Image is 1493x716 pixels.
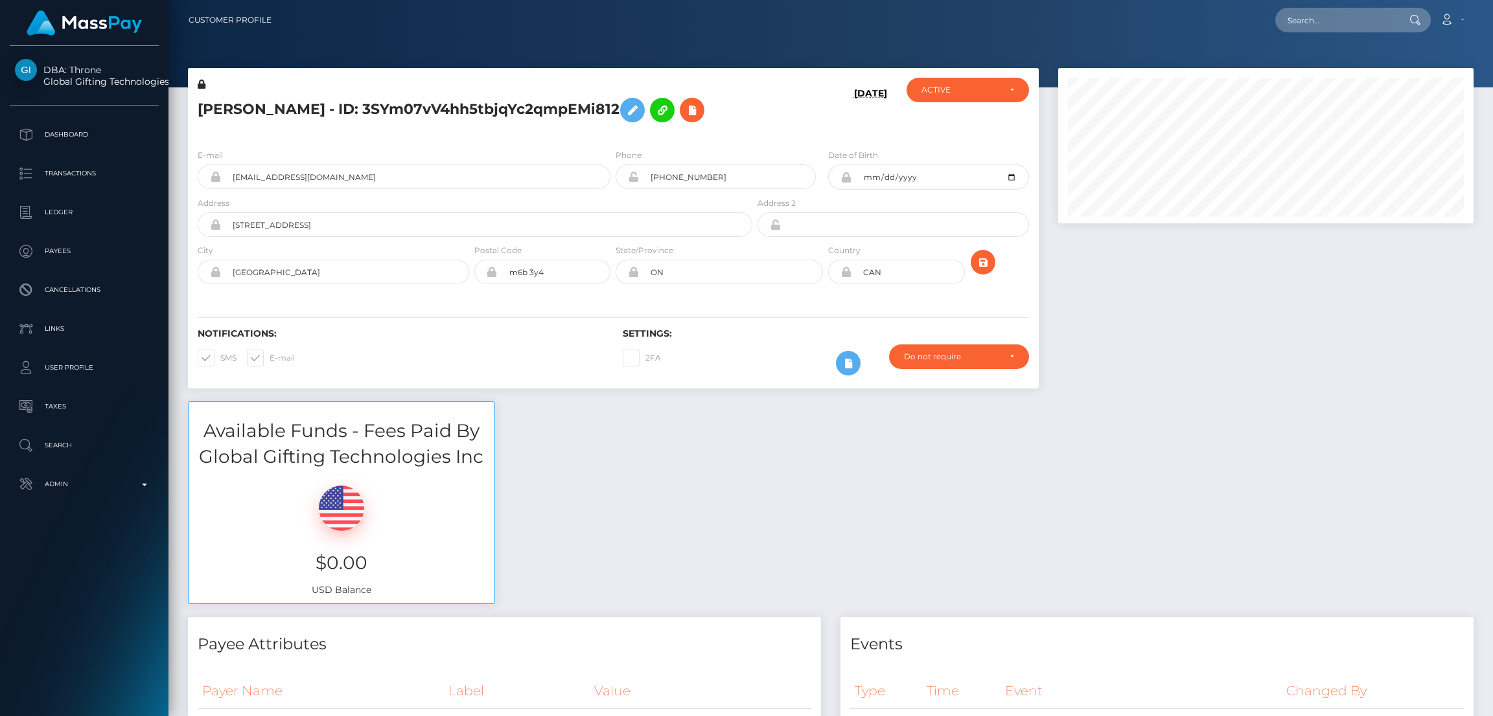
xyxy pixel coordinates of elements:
h4: Payee Attributes [198,633,811,656]
label: Address 2 [758,197,796,209]
img: Global Gifting Technologies Inc [15,59,37,81]
h3: $0.00 [198,550,485,576]
div: USD Balance [189,469,494,603]
p: Links [15,319,154,339]
p: Transactions [15,164,154,183]
h6: Settings: [623,328,1028,339]
th: Type [850,673,922,709]
p: Ledger [15,203,154,222]
label: E-mail [247,350,295,366]
a: Transactions [10,157,159,190]
img: USD.png [319,486,364,531]
th: Event [1001,673,1282,709]
p: User Profile [15,358,154,377]
button: Do not require [889,344,1029,369]
h6: [DATE] [854,88,887,133]
th: Time [922,673,1001,709]
p: Search [15,436,154,455]
label: E-mail [198,150,223,161]
label: Date of Birth [828,150,878,161]
p: Admin [15,475,154,494]
th: Value [590,673,811,709]
th: Changed By [1282,673,1464,709]
div: Do not require [904,352,999,362]
a: Dashboard [10,118,159,151]
div: ACTIVE [921,85,999,95]
h4: Events [850,633,1464,656]
span: DBA: Throne Global Gifting Technologies Inc [10,64,159,87]
label: Address [198,197,229,209]
th: Label [444,673,590,709]
a: Cancellations [10,274,159,306]
label: Postal Code [474,245,522,256]
p: Cancellations [15,280,154,300]
h3: Available Funds - Fees Paid By Global Gifting Technologies Inc [189,418,494,469]
h6: Notifications: [198,328,603,339]
button: ACTIVE [907,78,1029,102]
img: MassPay Logo [27,10,142,36]
p: Payees [15,241,154,261]
label: City [198,245,213,256]
label: State/Province [616,245,673,256]
label: SMS [198,350,237,366]
a: Payees [10,235,159,267]
a: Links [10,313,159,345]
a: Taxes [10,390,159,423]
th: Payer Name [198,673,444,709]
a: Ledger [10,196,159,229]
h5: [PERSON_NAME] - ID: 3SYm07vV4hh5tbjqYc2qmpEMi812 [198,91,745,129]
p: Taxes [15,397,154,416]
a: Search [10,429,159,462]
p: Dashboard [15,125,154,144]
a: Customer Profile [189,6,272,34]
label: Country [828,245,861,256]
label: 2FA [623,350,661,366]
input: Search... [1275,8,1397,32]
a: User Profile [10,352,159,384]
label: Phone [616,150,642,161]
a: Admin [10,468,159,500]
